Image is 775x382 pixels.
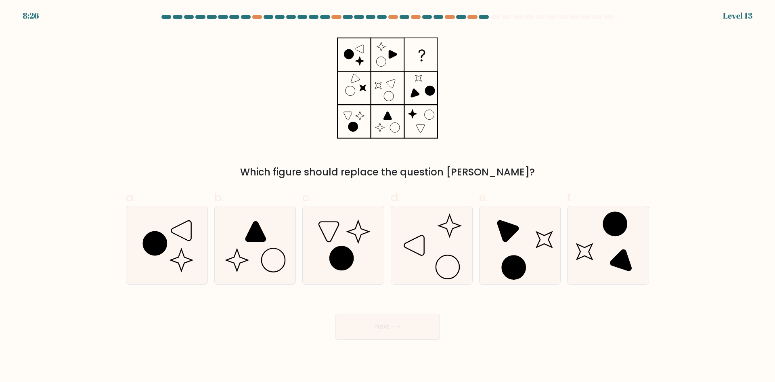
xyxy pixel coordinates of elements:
[335,314,440,340] button: Next
[723,10,752,22] div: Level 13
[567,190,573,205] span: f.
[302,190,311,205] span: c.
[131,165,644,179] div: Which figure should replace the question [PERSON_NAME]?
[391,190,400,205] span: d.
[214,190,224,205] span: b.
[126,190,136,205] span: a.
[23,10,39,22] div: 8:26
[479,190,488,205] span: e.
